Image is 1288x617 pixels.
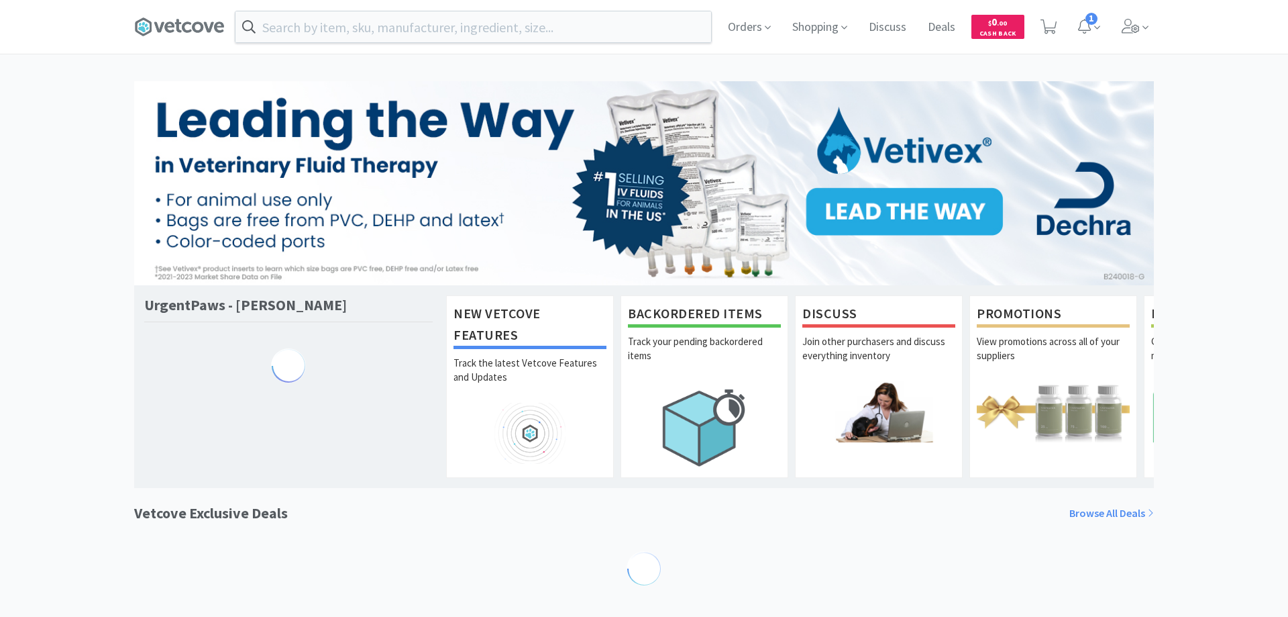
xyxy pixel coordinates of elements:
[922,21,961,34] a: Deals
[235,11,711,42] input: Search by item, sku, manufacturer, ingredient, size...
[628,381,781,473] img: hero_backorders.png
[1069,505,1154,522] a: Browse All Deals
[979,30,1016,39] span: Cash Back
[453,303,606,349] h1: New Vetcove Features
[802,381,955,442] img: hero_discuss.png
[977,303,1130,328] h1: Promotions
[628,303,781,328] h1: Backordered Items
[969,295,1137,478] a: PromotionsView promotions across all of your suppliers
[446,295,614,478] a: New Vetcove FeaturesTrack the latest Vetcove Features and Updates
[988,19,991,28] span: $
[453,403,606,464] img: hero_feature_roadmap.png
[802,334,955,381] p: Join other purchasers and discuss everything inventory
[628,334,781,381] p: Track your pending backordered items
[997,19,1007,28] span: . 00
[453,356,606,403] p: Track the latest Vetcove Features and Updates
[971,9,1024,45] a: $0.00Cash Back
[795,295,963,478] a: DiscussJoin other purchasers and discuss everything inventory
[134,81,1154,285] img: 6bcff1d5513c4292bcae26201ab6776f.jpg
[621,295,788,478] a: Backordered ItemsTrack your pending backordered items
[134,502,288,525] h1: Vetcove Exclusive Deals
[863,21,912,34] a: Discuss
[988,15,1007,28] span: 0
[977,334,1130,381] p: View promotions across all of your suppliers
[802,303,955,328] h1: Discuss
[977,381,1130,442] img: hero_promotions.png
[1085,13,1097,25] span: 1
[144,295,347,315] h1: UrgentPaws - [PERSON_NAME]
